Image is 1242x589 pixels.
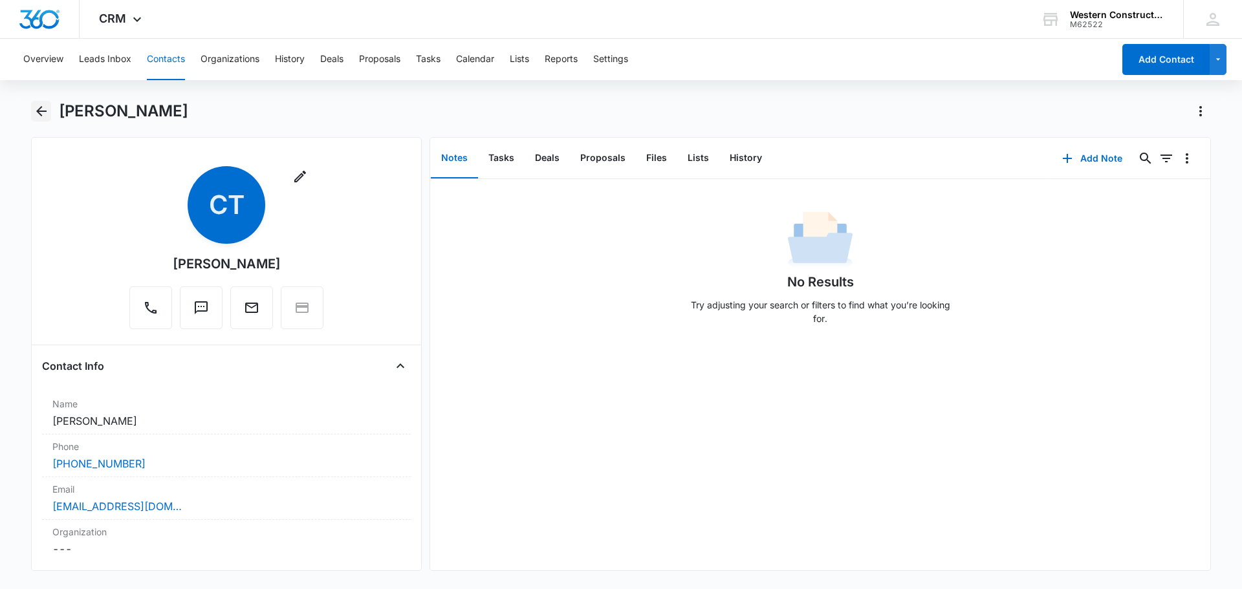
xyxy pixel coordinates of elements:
div: Email[EMAIL_ADDRESS][DOMAIN_NAME] [42,477,411,520]
button: Deals [525,138,570,178]
button: Call [129,286,172,329]
label: Email [52,482,400,496]
button: Notes [431,138,478,178]
img: No Data [788,208,853,272]
label: Name [52,397,400,411]
button: Add Contact [1122,44,1210,75]
h1: [PERSON_NAME] [59,102,188,121]
div: Organization--- [42,520,411,562]
button: Tasks [416,39,441,80]
button: Overview [23,39,63,80]
button: Proposals [570,138,636,178]
button: Settings [593,39,628,80]
label: Organization [52,525,400,539]
div: Phone[PHONE_NUMBER] [42,434,411,477]
span: CRM [99,12,126,25]
button: Files [636,138,677,178]
a: Text [180,306,223,317]
h1: No Results [787,272,854,292]
a: [PHONE_NUMBER] [52,456,146,471]
button: Leads Inbox [79,39,131,80]
button: Calendar [456,39,494,80]
button: Deals [320,39,343,80]
button: History [275,39,305,80]
button: Close [390,356,411,376]
a: [EMAIL_ADDRESS][DOMAIN_NAME] [52,498,182,514]
button: Tasks [478,138,525,178]
button: Back [31,101,51,122]
div: account id [1070,20,1164,29]
button: Contacts [147,39,185,80]
button: Text [180,286,223,329]
p: Try adjusting your search or filters to find what you’re looking for. [684,298,956,325]
span: CT [188,166,265,244]
div: [PERSON_NAME] [173,254,281,273]
button: Lists [510,39,529,80]
button: Search... [1135,148,1156,169]
button: Lists [677,138,719,178]
button: Overflow Menu [1177,148,1197,169]
label: Phone [52,440,400,453]
dd: --- [52,541,400,557]
button: Organizations [201,39,259,80]
dd: [PERSON_NAME] [52,413,400,429]
button: Actions [1190,101,1211,122]
button: Reports [545,39,578,80]
a: Email [230,306,273,317]
button: Filters [1156,148,1177,169]
div: Name[PERSON_NAME] [42,392,411,434]
button: Add Note [1049,143,1135,174]
h4: Contact Info [42,358,104,374]
div: account name [1070,10,1164,20]
button: Proposals [359,39,400,80]
button: Email [230,286,273,329]
label: Address [52,567,400,581]
button: History [719,138,772,178]
a: Call [129,306,172,317]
